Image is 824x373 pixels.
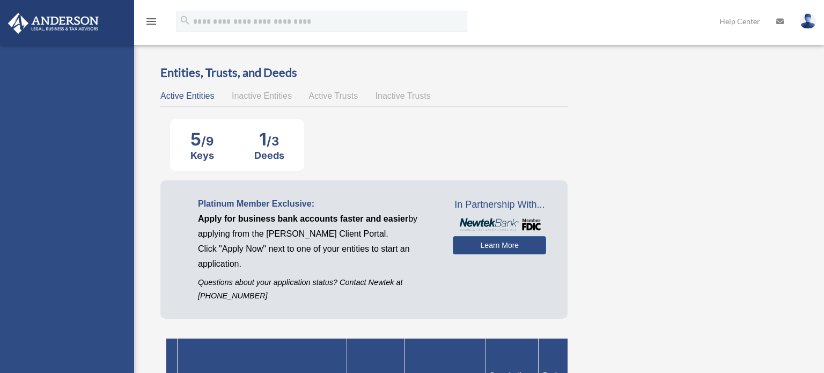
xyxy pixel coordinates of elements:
[198,196,437,211] p: Platinum Member Exclusive:
[179,14,191,26] i: search
[254,150,284,161] div: Deeds
[198,214,408,223] span: Apply for business bank accounts faster and easier
[800,13,816,29] img: User Pic
[232,91,292,100] span: Inactive Entities
[160,64,568,81] h3: Entities, Trusts, and Deeds
[145,15,158,28] i: menu
[458,218,541,231] img: NewtekBankLogoSM.png
[5,13,102,34] img: Anderson Advisors Platinum Portal
[190,150,214,161] div: Keys
[453,196,546,214] span: In Partnership With...
[190,129,214,150] div: 5
[145,19,158,28] a: menu
[453,236,546,254] a: Learn More
[309,91,358,100] span: Active Trusts
[201,134,214,148] span: /9
[198,211,437,242] p: by applying from the [PERSON_NAME] Client Portal.
[267,134,279,148] span: /3
[198,242,437,272] p: Click "Apply Now" next to one of your entities to start an application.
[376,91,431,100] span: Inactive Trusts
[198,276,437,303] p: Questions about your application status? Contact Newtek at [PHONE_NUMBER]
[160,91,214,100] span: Active Entities
[254,129,284,150] div: 1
